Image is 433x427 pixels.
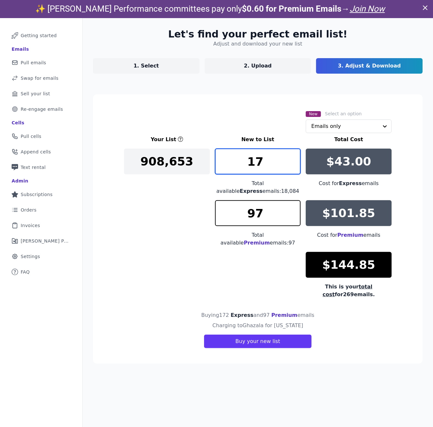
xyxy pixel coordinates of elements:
span: Invoices [21,222,40,229]
span: New [306,111,321,117]
span: Express [339,180,362,186]
span: Settings [21,253,40,260]
div: Emails [12,46,29,52]
p: $144.85 [322,258,375,271]
span: Re-engage emails [21,106,63,112]
span: Premium [271,312,297,318]
h3: New to List [215,136,301,143]
a: Swap for emails [5,71,77,85]
a: Re-engage emails [5,102,77,116]
h2: Let's find your perfect email list! [168,28,347,40]
p: $43.00 [326,155,371,168]
span: Getting started [21,32,57,39]
h4: Charging to Ghazala for [US_STATE] [212,322,303,329]
a: Subscriptions [5,187,77,202]
a: Getting started [5,28,77,43]
h3: Total Cost [306,136,392,143]
a: Append cells [5,145,77,159]
p: 908,653 [140,155,193,168]
div: Cost for emails [306,180,392,187]
div: This is your for 269 emails. [306,283,392,298]
a: Pull cells [5,129,77,143]
p: 3. Adjust & Download [338,62,401,70]
a: [PERSON_NAME] Performance [5,234,77,248]
label: Select an option [325,110,362,117]
a: 2. Upload [205,58,311,74]
span: Pull emails [21,59,46,66]
span: Orders [21,207,36,213]
p: 1. Select [134,62,159,70]
div: Total available emails: 18,084 [215,180,301,195]
span: [PERSON_NAME] Performance [21,238,69,244]
span: Premium [337,232,364,238]
h4: Buying 172 and 97 emails [201,311,314,319]
button: Buy your new list [204,335,311,348]
span: FAQ [21,269,30,275]
a: FAQ [5,265,77,279]
a: 1. Select [93,58,200,74]
span: Express [231,312,253,318]
span: Append cells [21,149,51,155]
a: Orders [5,203,77,217]
span: Express [240,188,263,194]
a: Pull emails [5,56,77,70]
span: Pull cells [21,133,41,140]
span: Premium [244,240,270,246]
h3: Your List [151,136,176,143]
h4: Adjust and download your new list [213,40,302,48]
p: $101.85 [322,207,375,220]
a: Invoices [5,218,77,233]
a: Sell your list [5,87,77,101]
p: 2. Upload [244,62,272,70]
a: Settings [5,249,77,264]
span: Swap for emails [21,75,58,81]
a: Text rental [5,160,77,174]
span: Subscriptions [21,191,53,198]
span: Text rental [21,164,46,171]
div: Cells [12,120,24,126]
div: Cost for emails [306,231,392,239]
div: Admin [12,178,28,184]
div: Total available emails: 97 [215,231,301,247]
a: 3. Adjust & Download [316,58,423,74]
span: Sell your list [21,90,50,97]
